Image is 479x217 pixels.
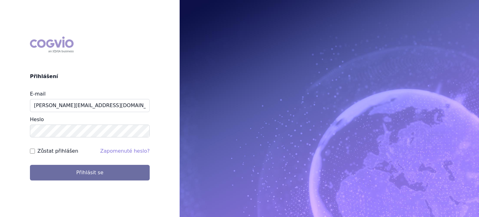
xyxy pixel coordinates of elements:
[30,37,74,53] div: COGVIO
[30,116,44,122] label: Heslo
[30,165,150,180] button: Přihlásit se
[100,148,150,154] a: Zapomenuté heslo?
[37,147,78,155] label: Zůstat přihlášen
[30,91,46,97] label: E-mail
[30,73,150,80] h2: Přihlášení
